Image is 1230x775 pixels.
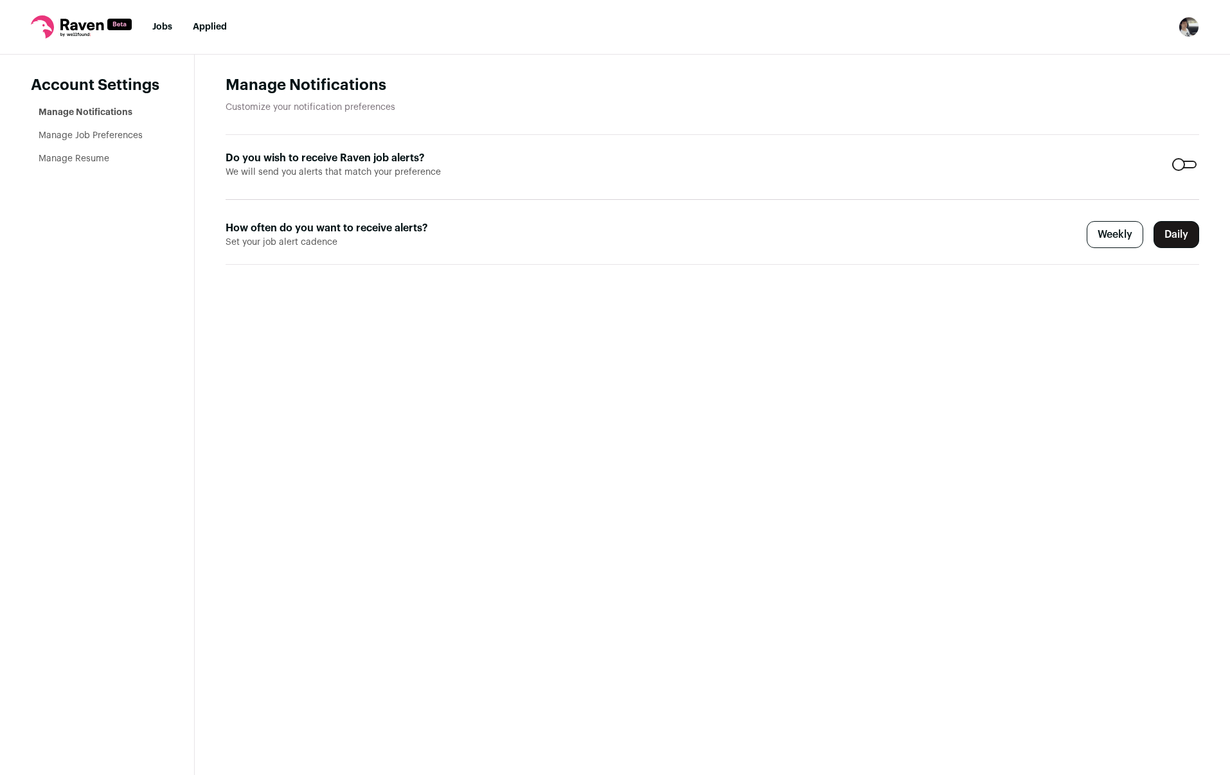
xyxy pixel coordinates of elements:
[1179,17,1199,37] img: 3864451-medium_jpg
[1179,17,1199,37] button: Open dropdown
[226,101,1199,114] p: Customize your notification preferences
[31,75,163,96] header: Account Settings
[226,150,546,166] label: Do you wish to receive Raven job alerts?
[1154,221,1199,248] label: Daily
[193,22,227,31] a: Applied
[226,75,1199,96] h1: Manage Notifications
[152,22,172,31] a: Jobs
[226,166,546,179] span: We will send you alerts that match your preference
[226,236,546,249] span: Set your job alert cadence
[39,108,132,117] a: Manage Notifications
[226,220,546,236] label: How often do you want to receive alerts?
[39,154,109,163] a: Manage Resume
[39,131,143,140] a: Manage Job Preferences
[1087,221,1143,248] label: Weekly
